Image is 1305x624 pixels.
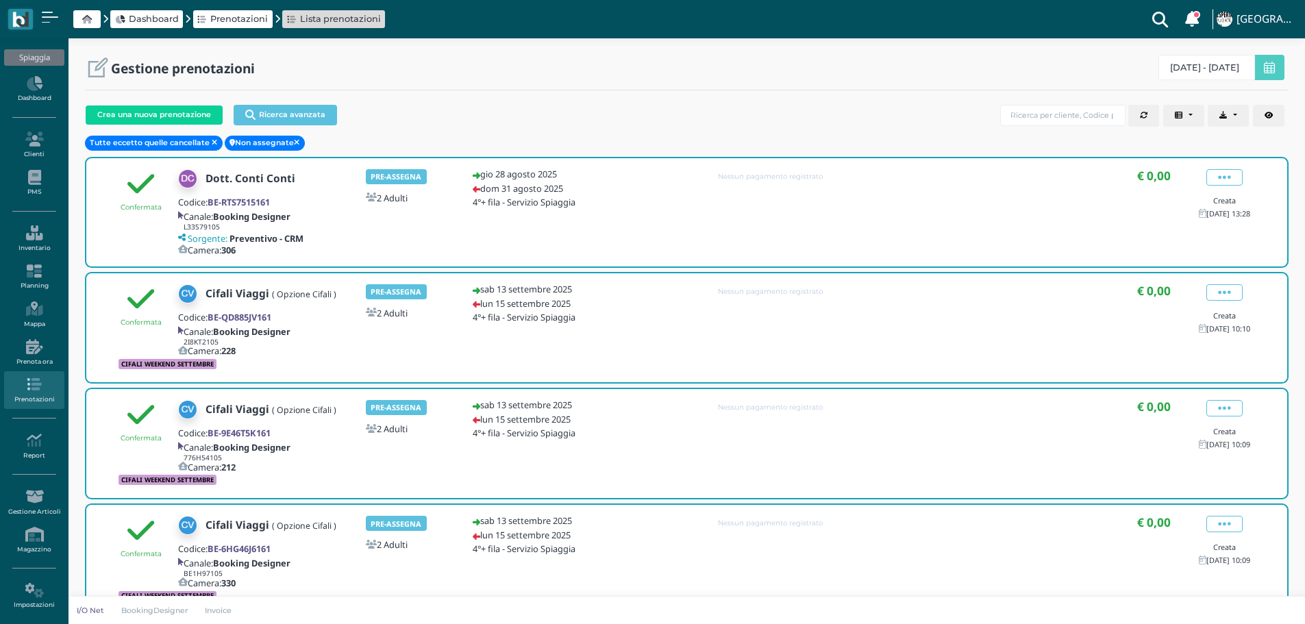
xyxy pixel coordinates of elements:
[473,312,575,322] h5: 4°+ fila - Servizio Spiaggia
[272,404,336,416] small: ( Opzione Cifali )
[480,400,572,410] h5: sab 13 settembre 2025
[377,308,408,318] h5: 2 Adulti
[221,461,236,473] b: 212
[300,12,381,25] span: Lista prenotazioni
[178,558,290,577] a: Canale:Booking Designer BE1H97105
[121,434,162,442] small: Confermata
[287,12,381,25] a: Lista prenotazioni
[221,244,236,256] b: 306
[718,519,823,527] small: Nessun pagamento registrato
[1208,105,1249,127] button: Export
[1208,582,1293,612] iframe: Help widget launcher
[90,138,210,148] span: Tutte eccetto quelle cancellate
[129,12,179,25] span: Dashboard
[121,591,214,600] b: CIFALI WEEKEND SETTEMBRE
[1137,400,1171,413] b: € 0,00
[197,12,268,25] a: Prenotazioni
[718,172,823,181] small: Nessun pagamento registrato
[718,287,823,296] small: Nessun pagamento registrato
[210,12,268,25] span: Prenotazioni
[1217,12,1232,27] img: ...
[4,296,64,334] a: Mappa
[184,442,290,462] h5: Canale:
[206,171,295,186] b: Dott. Conti Conti
[4,427,64,465] a: Report
[121,318,162,327] small: Confermata
[178,327,290,346] a: Canale:Booking Designer 2I8KT2105
[184,337,219,347] small: 2I8KT2105
[184,212,290,231] h5: Canale:
[206,286,269,301] b: Cifali Viaggi
[480,414,571,424] h5: lun 15 settembre 2025
[1137,516,1171,529] b: € 0,00
[208,428,271,438] a: BE-9E46T5K161
[121,475,214,484] b: CIFALI WEEKEND SETTEMBRE
[208,312,271,322] a: BE-QD885JV161
[272,288,336,300] small: ( Opzione Cifali )
[4,334,64,371] a: Prenota ora
[77,105,223,129] a: Crea una nuova prenotazione
[12,12,28,27] img: logo
[1128,105,1159,127] button: Aggiorna
[480,299,571,308] h5: lun 15 settembre 2025
[1192,543,1258,551] h6: Creata
[213,325,290,338] b: Booking Designer
[377,540,408,549] h5: 2 Adulti
[208,197,270,207] a: BE-RTS7515161
[184,453,222,462] small: 776H54105
[178,197,270,207] h5: Codice:
[480,530,571,540] h5: lun 15 settembre 2025
[1192,312,1258,320] h6: Creata
[178,516,197,535] img: Cifali Viaggi
[178,169,197,188] img: Dott. Conti Conti
[184,222,220,232] small: L33S79105
[4,49,64,66] div: Spiaggia
[86,105,223,125] button: Crea una nuova prenotazione
[371,519,421,529] b: PRE-ASSEGNA
[121,549,162,558] small: Confermata
[115,12,179,25] a: Dashboard
[188,245,236,255] h5: Camera:
[178,284,197,303] img: Cifali Viaggi
[206,402,269,416] b: Cifali Viaggi
[4,220,64,258] a: Inventario
[85,136,223,151] button: Tutte eccetto quelle cancellate
[221,345,236,357] b: 228
[213,557,290,569] b: Booking Designer
[197,605,241,616] a: Invoice
[4,521,64,559] a: Magazzino
[1206,210,1250,218] h6: [DATE] 13:28
[1253,105,1284,127] button: Toggle custom view
[188,346,236,355] h5: Camera:
[178,442,290,462] a: Canale:Booking Designer 776H54105
[4,164,64,202] a: PMS
[480,169,557,179] h5: gio 28 agosto 2025
[1192,427,1258,436] h6: Creata
[184,558,290,577] h5: Canale:
[718,403,823,412] small: Nessun pagamento registrato
[473,544,575,553] h5: 4°+ fila - Servizio Spiaggia
[4,126,64,164] a: Clienti
[480,184,563,193] h5: dom 31 agosto 2025
[188,578,236,588] h5: Camera:
[4,371,64,409] a: Prenotazioni
[206,518,269,532] b: Cifali Viaggi
[121,360,214,369] b: CIFALI WEEKEND SETTEMBRE
[1192,197,1258,205] h6: Creata
[4,577,64,615] a: Impostazioni
[188,462,236,472] h5: Camera:
[4,484,64,521] a: Gestione Articoli
[1170,62,1239,73] span: [DATE] - [DATE]
[213,210,290,223] b: Booking Designer
[111,61,255,75] h2: Gestione prenotazioni
[178,544,271,553] h5: Codice:
[4,258,64,296] a: Planning
[213,441,290,453] b: Booking Designer
[480,284,572,294] h5: sab 13 settembre 2025
[371,171,421,182] b: PRE-ASSEGNA
[178,312,271,322] h5: Codice:
[377,193,408,203] h5: 2 Adulti
[480,516,572,525] h5: sab 13 settembre 2025
[1206,556,1250,564] h6: [DATE] 10:09
[473,428,575,438] h5: 4°+ fila - Servizio Spiaggia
